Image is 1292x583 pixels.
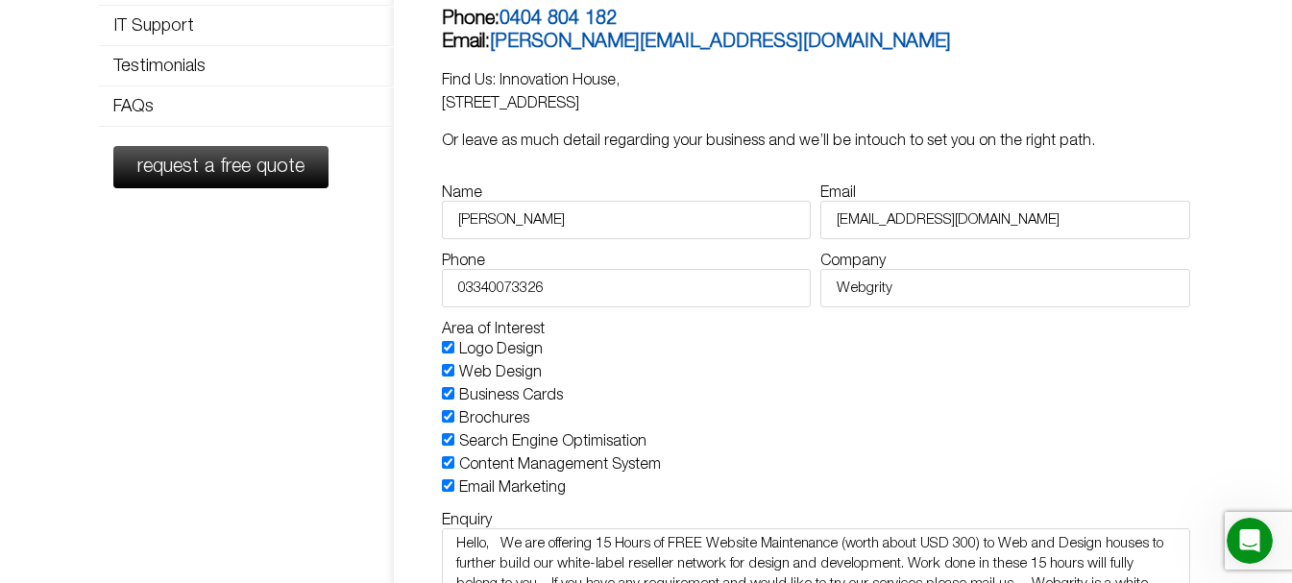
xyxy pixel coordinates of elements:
label: Area of Interest [442,322,545,337]
p: Or leave as much detail regarding your business and we’ll be intouch to set you on the right path. [442,130,1189,153]
label: Web Design [459,366,542,379]
label: Enquiry [442,513,492,528]
label: Search Engine Optimisation [459,435,646,449]
a: request a free quote [113,146,329,188]
span: request a free quote [137,158,305,177]
a: [PERSON_NAME][EMAIL_ADDRESS][DOMAIN_NAME] [490,34,951,51]
iframe: Intercom live chat [1227,518,1273,564]
b: Phone: Email: [442,11,951,51]
label: Email Marketing [459,481,566,495]
a: Testimonials [99,47,395,85]
label: Name [442,185,482,201]
a: FAQs [99,87,395,126]
label: Business Cards [459,389,563,402]
p: Find Us: Innovation House, [STREET_ADDRESS] [442,69,1189,115]
label: Company [820,254,886,269]
label: Brochures [459,412,529,425]
label: Email [820,185,856,201]
label: Content Management System [459,458,661,472]
a: IT Support [99,7,395,45]
label: Logo Design [459,343,543,356]
label: Phone [442,254,485,269]
a: 0404 804 182 [500,11,617,28]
